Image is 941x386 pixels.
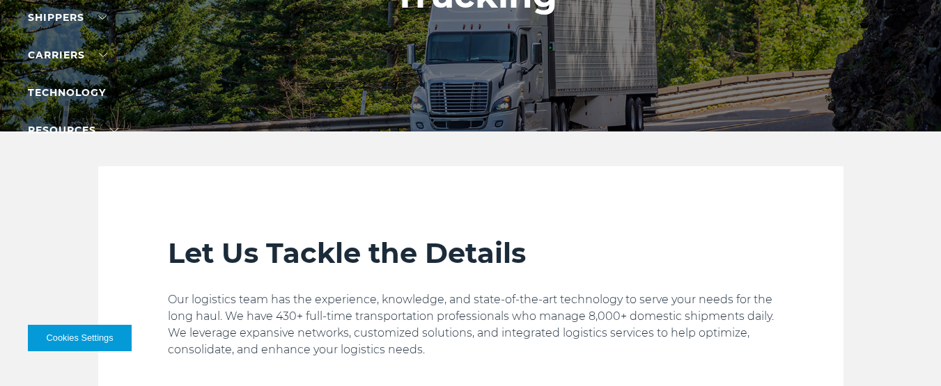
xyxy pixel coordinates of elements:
[168,236,774,271] h2: Let Us Tackle the Details
[168,291,774,358] p: Our logistics team has the experience, knowledge, and state-of-the-art technology to serve your n...
[28,86,106,99] a: Technology
[28,325,132,351] button: Cookies Settings
[28,11,107,24] a: SHIPPERS
[28,49,107,61] a: Carriers
[28,124,118,136] a: RESOURCES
